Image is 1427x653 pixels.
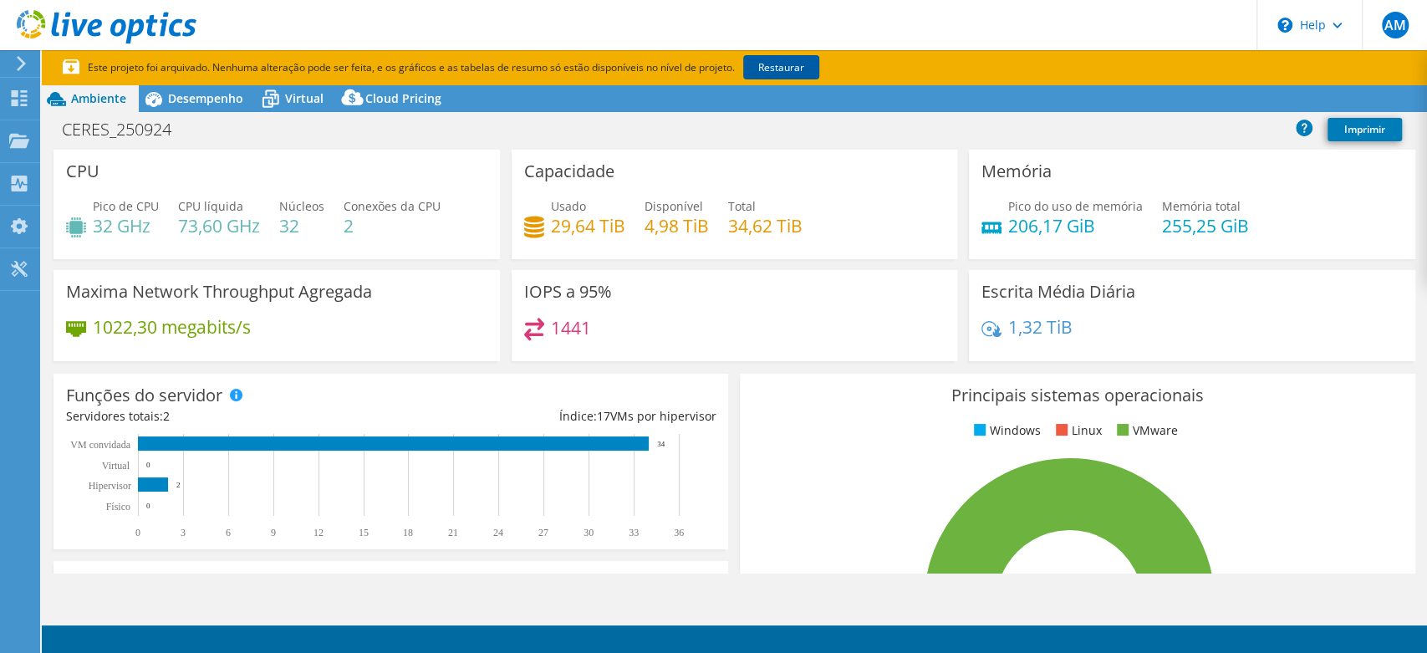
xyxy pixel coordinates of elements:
text: 34 [657,440,665,448]
text: 0 [146,502,150,510]
h4: 73,60 GHz [178,217,260,235]
span: Núcleos [279,198,324,214]
a: Restaurar [743,55,819,79]
text: 0 [146,461,150,469]
text: 12 [313,527,324,538]
span: Disponível [645,198,703,214]
text: 24 [493,527,503,538]
h4: 2 [344,217,441,235]
text: 6 [226,527,231,538]
text: 3 [181,527,186,538]
span: Total [728,198,756,214]
h3: Maxima Network Throughput Agregada [66,283,372,301]
a: Imprimir [1328,118,1402,141]
h4: 32 GHz [93,217,159,235]
h4: 4,98 TiB [645,217,709,235]
div: Índice: VMs por hipervisor [391,407,716,426]
h3: Capacidade [524,162,614,181]
span: 2 [163,408,170,424]
h4: 1022,30 megabits/s [93,318,251,336]
li: Linux [1052,421,1102,440]
tspan: Físico [106,501,130,513]
text: 21 [448,527,458,538]
p: Este projeto foi arquivado. Nenhuma alteração pode ser feita, e os gráficos e as tabelas de resum... [63,59,882,77]
span: Memória total [1162,198,1241,214]
text: 9 [271,527,276,538]
h4: 206,17 GiB [1008,217,1143,235]
span: 17 [596,408,609,424]
span: Cloud Pricing [365,90,441,106]
h4: 255,25 GiB [1162,217,1249,235]
span: Virtual [285,90,324,106]
h3: Escrita Média Diária [981,283,1135,301]
h4: 32 [279,217,324,235]
text: Virtual [102,460,130,472]
span: Conexões da CPU [344,198,441,214]
span: CPU líquida [178,198,243,214]
h1: CERES_250924 [54,120,197,139]
div: Servidores totais: [66,407,391,426]
h3: Principais sistemas operacionais [752,386,1402,405]
text: 18 [403,527,413,538]
h4: 34,62 TiB [728,217,803,235]
h4: 1,32 TiB [1008,318,1073,336]
text: 15 [359,527,369,538]
span: Usado [551,198,586,214]
h3: CPU [66,162,99,181]
span: Pico de CPU [93,198,159,214]
h3: IOPS a 95% [524,283,612,301]
h4: 1441 [551,319,591,337]
text: 2 [176,481,181,489]
text: 33 [629,527,639,538]
text: 27 [538,527,548,538]
li: VMware [1113,421,1178,440]
svg: \n [1277,18,1292,33]
h4: 29,64 TiB [551,217,625,235]
span: AM [1382,12,1409,38]
h3: Memória [981,162,1052,181]
span: Ambiente [71,90,126,106]
span: Desempenho [168,90,243,106]
text: Hipervisor [89,480,131,492]
span: Pico do uso de memória [1008,198,1143,214]
text: 30 [584,527,594,538]
li: Windows [970,421,1041,440]
h3: Funções do servidor [66,386,222,405]
text: 0 [135,527,140,538]
text: VM convidada [70,439,130,451]
text: 36 [674,527,684,538]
